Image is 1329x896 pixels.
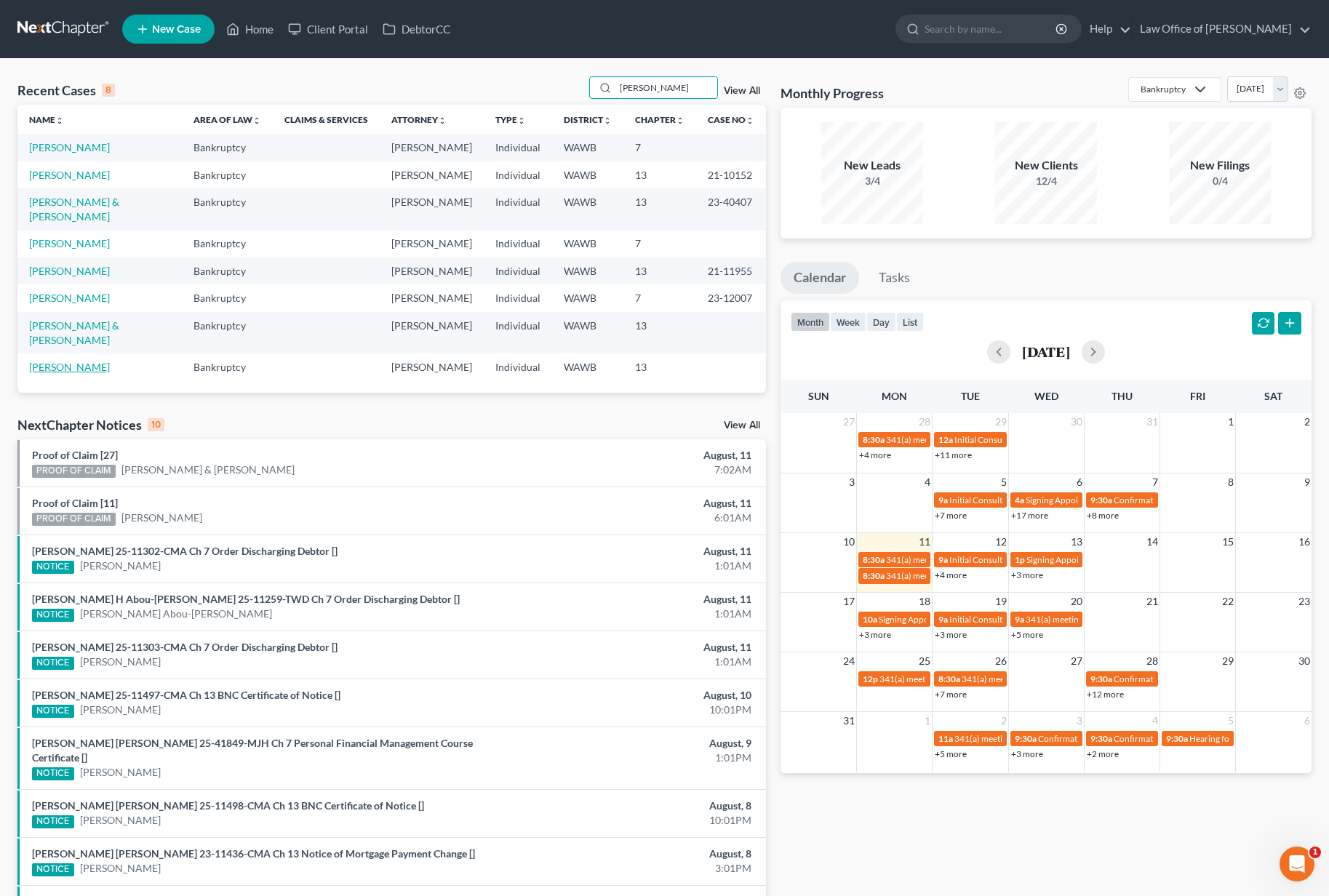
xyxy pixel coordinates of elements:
span: 341(a) meeting for [PERSON_NAME] [886,570,1026,581]
td: WAWB [552,134,623,161]
span: 341(a) meeting for [PERSON_NAME] & [PERSON_NAME] [879,673,1097,684]
a: Typeunfold_more [495,114,526,125]
a: View All [724,86,760,96]
span: 4 [923,473,932,491]
a: [PERSON_NAME] 25-11302-CMA Ch 7 Order Discharging Debtor [] [32,545,338,557]
button: day [866,312,896,332]
td: [PERSON_NAME] [380,312,484,353]
a: DebtorCC [375,16,458,42]
span: 9:30a [1166,733,1188,744]
span: 10 [842,533,856,551]
span: 9a [938,495,948,505]
span: 9:30a [1090,495,1112,505]
span: 5 [1226,712,1235,729]
td: 23-40407 [696,188,766,230]
div: August, 8 [522,847,751,861]
span: 8 [1226,473,1235,491]
span: 30 [1069,413,1084,431]
span: 24 [842,652,856,670]
div: 10:01PM [522,813,751,828]
td: Bankruptcy [182,284,273,311]
a: +7 more [935,689,967,700]
a: Case Nounfold_more [708,114,754,125]
span: 28 [917,413,932,431]
div: NOTICE [32,561,74,574]
a: [PERSON_NAME] H Abou-[PERSON_NAME] 25-11259-TWD Ch 7 Order Discharging Debtor [] [32,593,460,605]
a: [PERSON_NAME] 25-11497-CMA Ch 13 BNC Certificate of Notice [] [32,689,340,701]
td: WAWB [552,257,623,284]
a: [PERSON_NAME] Abou-[PERSON_NAME] [80,607,272,621]
span: 341(a) meeting for [PERSON_NAME] [962,673,1102,684]
a: [PERSON_NAME] [80,655,161,669]
div: New Leads [821,157,923,174]
div: NOTICE [32,657,74,670]
div: 12/4 [995,174,1097,188]
button: week [830,312,866,332]
span: Tue [961,390,980,402]
span: 21 [1145,593,1160,610]
span: 8:30a [938,673,960,684]
span: 27 [842,413,856,431]
th: Claims & Services [273,105,380,134]
td: 13 [623,312,696,353]
td: [PERSON_NAME] [380,161,484,188]
div: PROOF OF CLAIM [32,465,116,478]
i: unfold_more [517,116,526,125]
span: 8:30a [863,554,885,565]
a: [PERSON_NAME] [80,861,161,876]
td: 23-12007 [696,284,766,311]
span: Signing Appointment Date for [PERSON_NAME] [1026,495,1208,505]
a: Nameunfold_more [29,114,64,125]
span: 31 [842,712,856,729]
input: Search by name... [925,15,1058,42]
span: Sat [1264,390,1282,402]
i: unfold_more [603,116,612,125]
td: Bankruptcy [182,161,273,188]
span: 6 [1075,473,1084,491]
span: New Case [152,24,201,35]
span: 8:30a [863,434,885,445]
input: Search by name... [615,77,717,98]
span: 22 [1221,593,1235,610]
a: [PERSON_NAME] [80,813,161,828]
span: 341(a) meeting for [PERSON_NAME] [954,733,1095,744]
span: 4 [1151,712,1160,729]
a: [PERSON_NAME] [80,703,161,717]
span: 18 [917,593,932,610]
td: 13 [623,161,696,188]
a: Proof of Claim [11] [32,497,118,509]
a: Area of Lawunfold_more [193,114,261,125]
div: August, 11 [522,448,751,463]
span: 20 [1069,593,1084,610]
td: Individual [484,231,552,257]
td: [PERSON_NAME] [380,284,484,311]
div: NextChapter Notices [17,416,164,433]
a: +4 more [935,569,967,580]
span: 1 [923,712,932,729]
iframe: Intercom live chat [1280,847,1314,881]
td: 13 [623,353,696,380]
div: 7:02AM [522,463,751,477]
span: Fri [1190,390,1205,402]
span: Sun [808,390,829,402]
a: Help [1082,16,1131,42]
span: 341(a) meeting for [PERSON_NAME] & [PERSON_NAME] [886,434,1103,445]
a: +3 more [1011,748,1043,759]
td: 21-10152 [696,161,766,188]
td: Individual [484,188,552,230]
td: Individual [484,161,552,188]
div: 1:01AM [522,559,751,573]
div: August, 11 [522,592,751,607]
a: [PERSON_NAME] & [PERSON_NAME] [121,463,295,477]
a: [PERSON_NAME] [PERSON_NAME] 23-11436-CMA Ch 13 Notice of Mortgage Payment Change [] [32,847,475,860]
td: WAWB [552,161,623,188]
a: [PERSON_NAME] & [PERSON_NAME] [29,319,119,346]
div: August, 11 [522,496,751,511]
div: NOTICE [32,705,74,718]
a: +5 more [1011,629,1043,640]
h2: [DATE] [1022,344,1070,359]
td: Bankruptcy [182,257,273,284]
div: New Clients [995,157,1097,174]
div: August, 11 [522,544,751,559]
span: Signing Appointment [879,614,959,625]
